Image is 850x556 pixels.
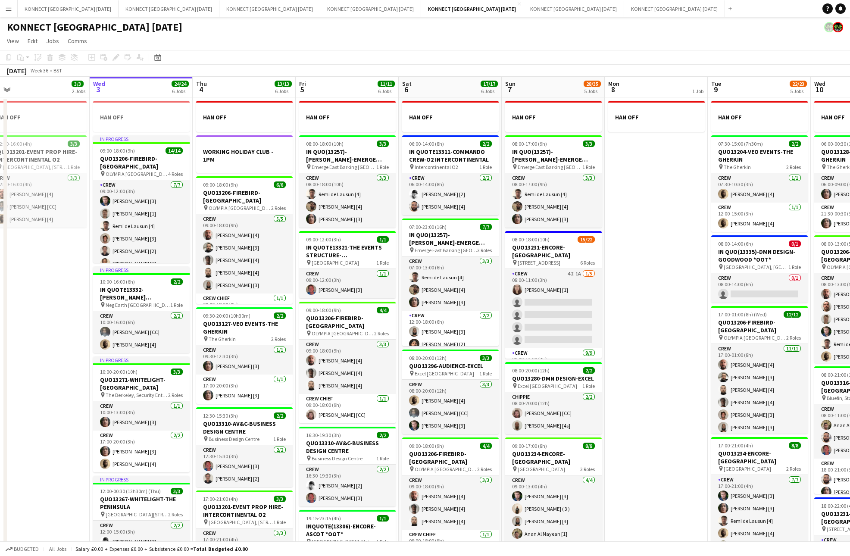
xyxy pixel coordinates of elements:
span: 17:00-21:00 (4h) [203,496,238,502]
span: [GEOGRAPHIC_DATA], [STREET_ADDRESS] [209,519,273,525]
span: 09:00-18:00 (9h) [100,147,135,154]
app-card-role: CHIPPIE2/208:00-20:00 (12h)[PERSON_NAME] [CC][PERSON_NAME] [4s] [505,392,602,434]
h3: HAN OFF [505,113,602,121]
span: 5 [298,84,306,94]
span: Sat [402,80,412,87]
h3: IN QUO(13257)-[PERSON_NAME]-EMERGE EAST [299,148,396,163]
span: 2/2 [171,278,183,285]
span: The Gherkin [724,164,751,170]
span: [GEOGRAPHIC_DATA]. Main grandstand [312,538,376,545]
span: 6 Roles [580,259,595,266]
div: 09:00-12:00 (3h)1/1IN QUOTE13321-THE EVENTS STRUCTURE-[GEOGRAPHIC_DATA] [GEOGRAPHIC_DATA]1 RoleCr... [299,231,396,298]
span: 08:00-18:00 (10h) [512,236,550,243]
span: 3/3 [72,81,84,87]
div: In progress [93,266,190,273]
h3: IN QUOTE13321-THE EVENTS STRUCTURE-[GEOGRAPHIC_DATA] [299,244,396,259]
div: 09:00-18:00 (9h)4/4QUO13206-FIREBIRD-[GEOGRAPHIC_DATA] OLYMPIA [GEOGRAPHIC_DATA]2 RolesCrew3/309:... [299,302,396,423]
a: Edit [24,35,41,47]
span: 09:00-18:00 (9h) [306,307,341,313]
span: 1 Role [170,302,183,308]
div: In progress10:00-16:00 (6h)2/2IN QUOTE13332-[PERSON_NAME] TOWERS/BRILLIANT STAGES-NEG EARTH [GEOG... [93,266,190,353]
div: 08:00-20:00 (12h)3/3QUO13296-AUDIENCE-EXCEL Excel [GEOGRAPHIC_DATA]1 RoleCrew3/308:00-20:00 (12h)... [402,350,499,434]
app-card-role: Crew1/109:30-12:30 (3h)[PERSON_NAME] [3] [196,345,293,375]
a: Jobs [43,35,62,47]
span: Thu [196,80,207,87]
app-card-role: Crew3/308:00-18:00 (10h)Remi de Lausun [4][PERSON_NAME] [4][PERSON_NAME] [3] [299,173,396,228]
span: 24/24 [172,81,189,87]
span: Week 36 [28,67,50,74]
span: 12/12 [784,311,801,318]
span: 1 Role [582,383,595,389]
span: Excel [GEOGRAPHIC_DATA] [415,370,474,377]
span: 08:00-17:00 (9h) [512,141,547,147]
h3: QUO13234-ENCORE-[GEOGRAPHIC_DATA] [505,450,602,465]
span: Intercontinental O2 [415,164,458,170]
span: Neg Earth [GEOGRAPHIC_DATA] [106,302,170,308]
span: [GEOGRAPHIC_DATA][STREET_ADDRESS] [106,511,168,518]
span: Wed [93,80,105,87]
span: 1 Role [376,164,389,170]
app-card-role: Crew1/110:00-13:00 (3h)[PERSON_NAME] [3] [93,401,190,431]
app-card-role: Crew2/206:00-14:00 (8h)[PERSON_NAME] [2][PERSON_NAME] [4] [402,173,499,215]
span: 09:00-12:00 (3h) [306,236,341,243]
span: Tue [711,80,721,87]
app-card-role: Crew2/216:30-19:30 (3h)[PERSON_NAME] [2][PERSON_NAME] [3] [299,465,396,506]
button: KONNECT [GEOGRAPHIC_DATA] [DATE] [18,0,119,17]
h3: IN QUO(13335)-DMN DESIGN-GOODWOOD *OOT* [711,248,808,263]
span: 2 Roles [271,205,286,211]
a: Comms [64,35,91,47]
a: View [3,35,22,47]
span: The Gherkin [209,336,236,342]
h3: QUO13206-FIREBIRD-[GEOGRAPHIC_DATA] [711,319,808,334]
app-card-role: Crew5/509:00-18:00 (9h)[PERSON_NAME] [4][PERSON_NAME] [3][PERSON_NAME] [4][PERSON_NAME] [4][PERSO... [196,214,293,294]
span: Emerge East Barking [GEOGRAPHIC_DATA] IG11 0YP [518,164,582,170]
span: 2 Roles [168,392,183,398]
app-job-card: 16:30-19:30 (3h)2/2QUO13310-AV&C-BUSINESS DESIGN CENTRE Business Design Centre1 RoleCrew2/216:30-... [299,427,396,506]
span: [GEOGRAPHIC_DATA] [312,259,359,266]
span: Sun [505,80,516,87]
app-card-role: Crew0/108:00-14:00 (6h) [711,273,808,303]
h3: HAN OFF [402,113,499,121]
button: KONNECT [GEOGRAPHIC_DATA] [DATE] [119,0,219,17]
button: Budgeted [4,544,40,554]
div: 07:00-23:00 (16h)7/7IN QUO(13257)-[PERSON_NAME]-EMERGE EAST Emerge East Barking [GEOGRAPHIC_DATA]... [402,219,499,346]
span: 13/13 [275,81,292,87]
span: 4/4 [377,307,389,313]
span: 0/1 [789,241,801,247]
span: OLYMPIA [GEOGRAPHIC_DATA] [312,330,374,337]
span: 22/23 [790,81,807,87]
span: 10:00-20:00 (10h) [100,369,137,375]
span: 7/7 [480,224,492,230]
span: 3/3 [171,369,183,375]
app-job-card: 09:30-20:00 (10h30m)2/2QUO13127-VEO EVENTS-THE GHERKIN The Gherkin2 RolesCrew1/109:30-12:30 (3h)[... [196,307,293,404]
span: 07:30-15:00 (7h30m) [718,141,763,147]
h3: QUO13310-AV&C-BUSINESS DESIGN CENTRE [196,420,293,435]
span: [GEOGRAPHIC_DATA], [GEOGRAPHIC_DATA], [GEOGRAPHIC_DATA], PO18 0PX [724,264,788,270]
app-job-card: 09:00-18:00 (9h)6/6QUO13206-FIREBIRD-[GEOGRAPHIC_DATA] OLYMPIA [GEOGRAPHIC_DATA]2 RolesCrew5/509:... [196,176,293,304]
app-card-role: Crew Chief1/109:00-18:00 (9h) [196,294,293,323]
app-job-card: HAN OFF [402,101,499,132]
app-card-role: Crew1/117:00-20:00 (3h)[PERSON_NAME] [3] [196,375,293,404]
div: 08:00-18:00 (10h)15/22QUO13231-ENCORE-[GEOGRAPHIC_DATA] [STREET_ADDRESS]6 RolesCrew4I1A1/508:00-1... [505,231,602,359]
span: OLYMPIA [GEOGRAPHIC_DATA] [106,171,168,177]
app-card-role: Crew2/217:00-20:00 (3h)[PERSON_NAME] [3][PERSON_NAME] [4] [93,431,190,472]
span: OLYMPIA [GEOGRAPHIC_DATA] [209,205,271,211]
div: HAN OFF [299,101,396,132]
span: 10 [813,84,825,94]
h3: QUO13267-WHITELIGHT-THE PENINSULA [93,495,190,511]
span: 2 Roles [168,511,183,518]
span: 8 [607,84,619,94]
div: In progress [93,135,190,142]
span: 3 [92,84,105,94]
div: WORKING HOLIDAY CLUB - 1PM [196,135,293,173]
span: 2 Roles [477,466,492,472]
span: 12:00-00:30 (12h30m) (Thu) [100,488,161,494]
span: 12:30-15:30 (3h) [203,412,238,419]
span: OLYMPIA [GEOGRAPHIC_DATA] [415,466,477,472]
span: 7 [504,84,516,94]
span: Jobs [46,37,59,45]
span: Emerge East Barking [GEOGRAPHIC_DATA] IG11 0YP [312,164,376,170]
app-job-card: HAN OFF [196,101,293,132]
h3: QUO13234-ENCORE-[GEOGRAPHIC_DATA] [711,450,808,465]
